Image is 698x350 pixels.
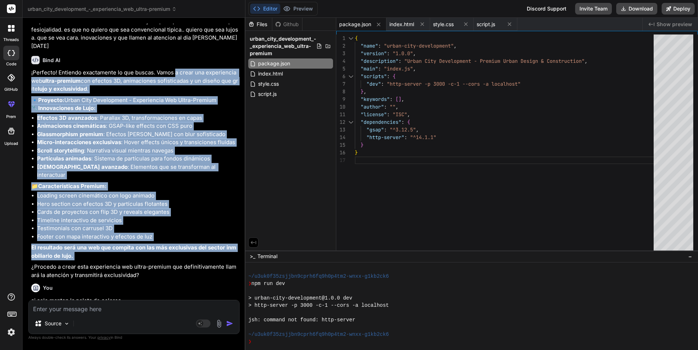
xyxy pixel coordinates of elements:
span: "keywords" [361,96,390,102]
span: : [384,103,387,110]
span: } [355,149,358,156]
span: script.js [477,21,495,28]
div: 9 [336,95,345,103]
li: : Narrativa visual mientras navegas [37,147,238,155]
span: : [381,81,384,87]
div: 1 [336,34,345,42]
span: privacy [97,335,111,339]
span: , [454,42,457,49]
span: ❯ [248,338,251,345]
strong: Partículas animadas [37,155,91,162]
span: "http-server -p 3000 -c-1 --cors -a localhost" [387,81,521,87]
p: Source [45,320,61,327]
img: icon [226,320,233,327]
strong: Proyecto: [38,97,64,103]
li: : Efectos [PERSON_NAME] con blur sofisticado [37,130,238,139]
li: Testimonials con carrusel 3D [37,224,238,233]
span: "gsap" [366,126,384,133]
span: > http-server -p 3000 -c-1 --cors -a localhost [248,302,389,309]
span: : [378,42,381,49]
span: > urban-city-development@1.0.0 dev [248,294,352,302]
p: ¡Perfecto! Entiendo exactamente lo que buscas. Vamos a crear una experiencia web con efectos 3D, ... [31,69,238,93]
span: , [413,50,416,57]
span: : [387,111,390,118]
label: Upload [4,141,18,147]
label: code [6,61,16,67]
span: : [398,58,401,64]
strong: Micro-interacciones exclusivas [37,139,121,146]
span: Show preview [657,21,692,28]
button: Invite Team [575,3,612,15]
div: 3 [336,50,345,57]
strong: Innovaciones de Lujo: [38,105,96,111]
div: Github [272,21,302,28]
li: Hero section con efectos 3D y partículas flotantes [37,200,238,208]
strong: El resultado será una web que compita con las más exclusivas del sector inmobiliario de lujo. [31,244,236,259]
span: , [413,65,416,72]
div: 16 [336,149,345,156]
div: Files [245,21,272,28]
span: onstruction" [550,58,585,64]
div: Click to collapse the range. [346,118,356,126]
span: "dependencies" [361,119,401,125]
label: threads [3,37,19,43]
div: 2 [336,42,345,50]
span: "version" [361,50,387,57]
span: "author" [361,103,384,110]
span: index.html [389,21,414,28]
div: Click to collapse the range. [346,73,356,80]
span: "1.0.0" [393,50,413,57]
div: Click to collapse the range. [346,34,356,42]
img: attachment [215,320,223,328]
li: Cards de proyectos con flip 3D y reveals elegantes [37,208,238,216]
span: index.html [257,69,284,78]
span: "^14.1.1" [410,134,436,141]
strong: Efectos 3D avanzados [37,114,97,121]
strong: Características Premium: [38,183,107,190]
span: Terminal [257,253,277,260]
h6: Bind AI [43,57,60,64]
span: "index.js" [384,65,413,72]
strong: lujo y exclusividad [38,85,87,92]
span: [ [396,96,398,102]
span: } [361,88,364,95]
strong: Glassmorphism premium [37,131,103,138]
span: "^3.12.5" [390,126,416,133]
button: − [687,251,694,262]
li: : GSAP-like effects con CSS puro [37,122,238,130]
div: 7 [336,80,345,88]
div: 14 [336,134,345,141]
button: Download [616,3,657,15]
div: Discord Support [522,3,571,15]
span: { [393,73,396,80]
label: prem [6,114,16,120]
span: "urban-city-development" [384,42,454,49]
span: "scripts" [361,73,387,80]
li: : Parallax 3D, transformaciones en capas [37,114,238,122]
li: Footer con mapa interactivo y efectos de luz [37,233,238,241]
span: "http-server" [366,134,404,141]
span: script.js [257,90,277,98]
span: : [401,119,404,125]
div: 15 [336,141,345,149]
span: , [396,103,398,110]
p: si solo manten la peleta de colores [31,297,238,305]
button: Preview [280,4,316,14]
span: { [407,119,410,125]
p: 📁 [31,182,238,191]
span: , [401,96,404,102]
li: : Sistema de partículas para fondos dinámicos [37,155,238,163]
p: Always double-check its answers. Your in Bind [28,334,240,341]
div: 4 [336,57,345,65]
span: } [361,142,364,148]
span: ~/u3uk0f35zsjjbn9cprh6fq9h0p4tm2-wnxx-g1kb2ck6 [248,273,389,280]
div: 11 [336,111,345,118]
div: 12 [336,118,345,126]
div: 10 [336,103,345,111]
span: "license" [361,111,387,118]
span: : [390,96,393,102]
button: Editor [250,4,280,14]
span: >_ [250,253,255,260]
div: 5 [336,65,345,73]
span: "" [390,103,396,110]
